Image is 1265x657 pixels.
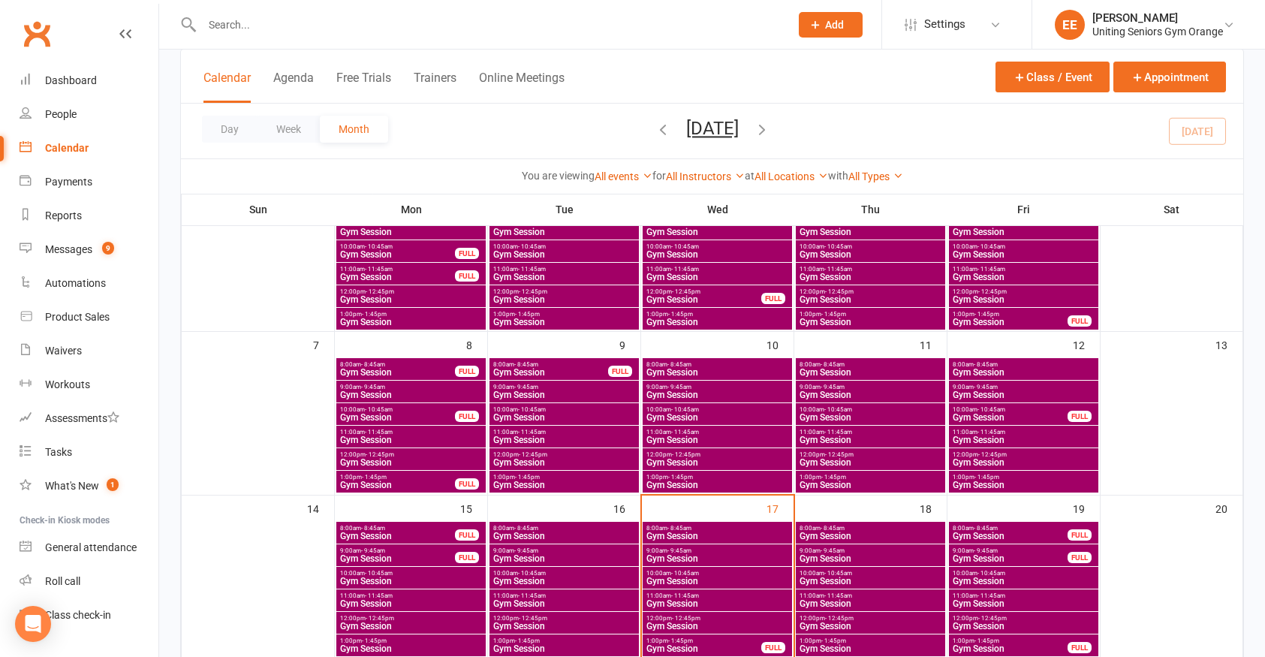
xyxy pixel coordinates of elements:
div: Messages [45,243,92,255]
span: Gym Session [799,273,942,282]
span: 1:00pm [799,311,942,318]
div: Calendar [45,142,89,154]
span: 8:00am [952,525,1068,532]
span: 8:00am [799,525,942,532]
span: 10:00am [339,243,456,250]
div: FULL [761,293,785,304]
span: Gym Session [799,413,942,422]
strong: with [828,170,848,182]
div: FULL [455,552,479,563]
span: Gym Session [339,368,456,377]
div: 11 [920,332,947,357]
span: - 1:45pm [362,474,387,481]
span: Gym Session [646,435,789,445]
span: 11:00am [492,266,636,273]
a: Dashboard [20,64,158,98]
span: 1:00pm [952,474,1095,481]
span: 10:00am [952,406,1068,413]
span: Gym Session [492,481,636,490]
a: Workouts [20,368,158,402]
span: Gym Session [799,318,942,327]
strong: at [745,170,754,182]
th: Sat [1101,194,1243,225]
span: - 11:45am [365,266,393,273]
span: Gym Session [646,532,789,541]
span: Gym Session [646,228,789,237]
div: FULL [455,270,479,282]
a: Assessments [20,402,158,435]
span: - 11:45am [518,429,546,435]
span: 1:00pm [646,474,789,481]
div: 14 [307,496,334,520]
span: Gym Session [492,435,636,445]
span: 12:00pm [952,288,1095,295]
span: Gym Session [492,228,636,237]
span: 1:00pm [799,474,942,481]
span: - 11:45am [671,429,699,435]
button: Appointment [1113,62,1226,92]
span: 10:00am [646,243,789,250]
strong: You are viewing [522,170,595,182]
div: FULL [1068,315,1092,327]
a: Waivers [20,334,158,368]
span: 9:00am [646,547,789,554]
div: Tasks [45,446,72,458]
span: 9:00am [952,547,1068,554]
span: Gym Session [339,390,483,399]
span: - 9:45am [974,384,998,390]
span: Gym Session [952,458,1095,467]
span: - 9:45am [514,384,538,390]
span: 9:00am [339,384,483,390]
span: - 10:45am [365,406,393,413]
button: Agenda [273,71,314,103]
span: Gym Session [799,532,942,541]
strong: for [652,170,666,182]
span: - 1:45pm [668,474,693,481]
a: Automations [20,267,158,300]
span: Gym Session [799,458,942,467]
span: Gym Session [339,481,456,490]
span: - 10:45am [518,406,546,413]
a: Messages 9 [20,233,158,267]
div: [PERSON_NAME] [1092,11,1223,25]
div: 8 [466,332,487,357]
span: - 10:45am [977,570,1005,577]
div: General attendance [45,541,137,553]
input: Search... [197,14,779,35]
span: Gym Session [952,318,1068,327]
span: 11:00am [646,266,789,273]
span: 10:00am [492,406,636,413]
div: FULL [1068,411,1092,422]
span: Gym Session [646,481,789,490]
span: 11:00am [339,592,483,599]
span: Gym Session [492,458,636,467]
span: - 1:45pm [821,474,846,481]
span: - 12:45pm [519,288,547,295]
span: 11:00am [799,266,942,273]
div: What's New [45,480,99,492]
div: 16 [613,496,640,520]
span: - 8:45am [361,525,385,532]
div: Automations [45,277,106,289]
span: 9 [102,242,114,255]
div: 13 [1215,332,1242,357]
div: 10 [767,332,794,357]
span: 11:00am [952,429,1095,435]
span: Settings [924,8,965,41]
a: Class kiosk mode [20,598,158,632]
div: Reports [45,209,82,222]
span: 9:00am [492,547,636,554]
a: All Types [848,170,903,182]
span: 8:00am [339,525,456,532]
span: 10:00am [339,570,483,577]
div: Roll call [45,575,80,587]
span: 12:00pm [799,451,942,458]
span: - 1:45pm [974,311,999,318]
span: Gym Session [339,295,483,304]
div: 15 [460,496,487,520]
span: Gym Session [646,250,789,259]
span: 12:00pm [952,451,1095,458]
span: 8:00am [952,361,1095,368]
span: Gym Session [339,532,456,541]
span: - 8:45am [821,361,845,368]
